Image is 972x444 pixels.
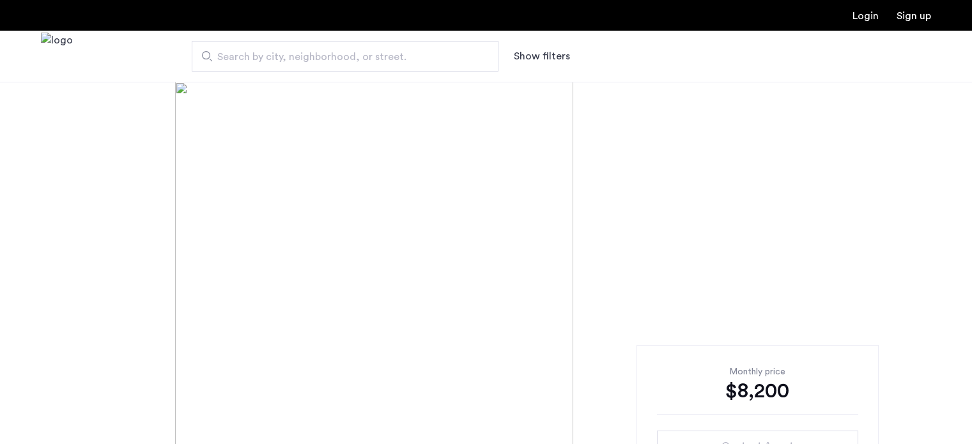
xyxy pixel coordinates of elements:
div: Monthly price [657,365,858,378]
div: $8,200 [657,378,858,404]
img: logo [41,33,73,80]
a: Registration [897,11,931,21]
button: Show or hide filters [514,49,570,64]
span: Search by city, neighborhood, or street. [217,49,463,65]
input: Apartment Search [192,41,498,72]
a: Cazamio Logo [41,33,73,80]
a: Login [852,11,879,21]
